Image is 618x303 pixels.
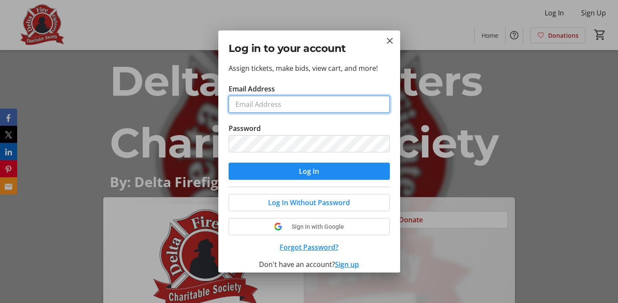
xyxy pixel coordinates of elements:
[292,223,344,230] span: Sign in with Google
[268,197,350,208] span: Log In Without Password
[229,163,390,180] button: Log In
[229,259,390,270] div: Don't have an account?
[229,41,390,56] h2: Log in to your account
[385,36,395,46] button: Close
[229,123,261,133] label: Password
[229,218,390,235] button: Sign in with Google
[229,194,390,211] button: Log In Without Password
[335,259,359,270] button: Sign up
[229,96,390,113] input: Email Address
[229,84,275,94] label: Email Address
[229,242,390,252] button: Forgot Password?
[229,63,390,73] p: Assign tickets, make bids, view cart, and more!
[299,166,319,176] span: Log In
